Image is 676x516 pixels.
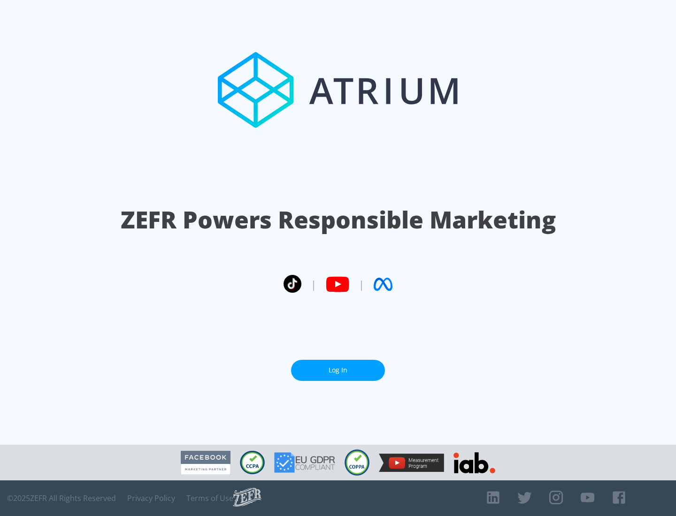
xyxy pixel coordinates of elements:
img: COPPA Compliant [345,449,369,476]
span: | [311,277,316,291]
img: Facebook Marketing Partner [181,451,230,475]
img: CCPA Compliant [240,451,265,474]
img: GDPR Compliant [274,452,335,473]
a: Terms of Use [186,493,233,503]
img: YouTube Measurement Program [379,454,444,472]
span: | [359,277,364,291]
a: Privacy Policy [127,493,175,503]
span: © 2025 ZEFR All Rights Reserved [7,493,116,503]
img: IAB [453,452,495,473]
a: Log In [291,360,385,381]
h1: ZEFR Powers Responsible Marketing [121,204,556,236]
